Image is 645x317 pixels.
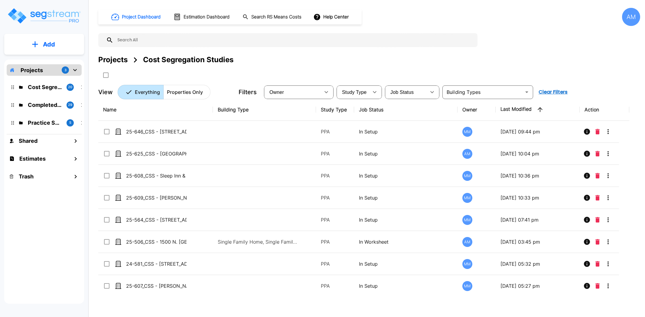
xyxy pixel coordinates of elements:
[581,192,593,204] button: Info
[321,150,349,157] p: PPA
[462,149,472,159] div: AM
[602,126,614,138] button: More-Options
[126,194,187,201] p: 25-609_CSS - [PERSON_NAME] Oshkosh, [GEOGRAPHIC_DATA] - Serenity Hosp - [PERSON_NAME]
[312,11,351,23] button: Help Center
[581,236,593,248] button: Info
[593,280,602,292] button: Delete
[444,88,521,96] input: Building Types
[359,282,452,290] p: In Setup
[4,36,84,53] button: Add
[500,238,575,245] p: [DATE] 03:45 pm
[98,99,213,121] th: Name
[316,99,354,121] th: Study Type
[359,150,452,157] p: In Setup
[321,282,349,290] p: PPA
[593,214,602,226] button: Delete
[240,11,305,23] button: Search RS Means Costs
[523,88,531,96] button: Open
[126,150,187,157] p: 25-625_CSS - [GEOGRAPHIC_DATA] [GEOGRAPHIC_DATA], [GEOGRAPHIC_DATA] - Greens Group 11 LLC - [GEOG...
[28,119,62,127] p: Practice Samples
[359,216,452,223] p: In Setup
[500,282,575,290] p: [DATE] 05:27 pm
[462,193,472,203] div: MM
[354,99,457,121] th: Job Status
[28,83,62,91] p: Cost Segregation Studies
[118,85,210,99] div: Platform
[602,280,614,292] button: More-Options
[118,85,164,99] button: Everything
[500,150,575,157] p: [DATE] 10:04 pm
[163,85,210,99] button: Properties Only
[143,54,233,65] div: Cost Segregation Studies
[462,215,472,225] div: MM
[593,258,602,270] button: Delete
[321,194,349,201] p: PPA
[359,238,452,245] p: In Worksheet
[321,260,349,267] p: PPA
[593,192,602,204] button: Delete
[122,14,161,21] h1: Project Dashboard
[184,14,230,21] h1: Estimation Dashboard
[338,84,369,101] div: Select
[593,236,602,248] button: Delete
[602,192,614,204] button: More-Options
[321,216,349,223] p: PPA
[536,86,570,98] button: Clear Filters
[126,216,187,223] p: 25-564_CSS - [STREET_ADDRESS][PERSON_NAME], ID - Concentrate - [PERSON_NAME]
[19,155,46,163] h1: Estimates
[496,99,580,121] th: Last Modified
[593,170,602,182] button: Delete
[602,258,614,270] button: More-Options
[43,40,55,49] p: Add
[239,88,257,97] p: Filters
[64,68,67,73] p: 3
[109,10,164,24] button: Project Dashboard
[602,170,614,182] button: More-Options
[126,128,187,135] p: 25-646_CSS - [STREET_ADDRESS][PERSON_NAME] - TRES Real Estate Services - [PERSON_NAME]
[359,260,452,267] p: In Setup
[265,84,320,101] div: Select
[458,99,496,121] th: Owner
[581,258,593,270] button: Info
[581,280,593,292] button: Info
[500,128,575,135] p: [DATE] 09:44 pm
[19,172,34,181] h1: Trash
[321,238,349,245] p: PPA
[7,7,81,24] img: Logo
[321,172,349,179] p: PPA
[68,102,72,107] p: 29
[462,237,472,247] div: AM
[462,127,472,137] div: MM
[269,90,284,95] span: Owner
[593,126,602,138] button: Delete
[602,148,614,160] button: More-Options
[126,238,187,245] p: 25-506_CSS - 1500 N. [GEOGRAPHIC_DATA], [GEOGRAPHIC_DATA] - [GEOGRAPHIC_DATA] Properties - [PERSO...
[126,260,187,267] p: 24-581_CSS - [STREET_ADDRESS] - WHZ Strategic Wealth LLC - [PERSON_NAME]
[462,281,472,291] div: MM
[321,128,349,135] p: PPA
[500,194,575,201] p: [DATE] 10:33 pm
[213,99,316,121] th: Building Type
[126,172,187,179] p: 25-608_CSS - Sleep Inn & Suites [GEOGRAPHIC_DATA], [GEOGRAPHIC_DATA] - Serenity Hosp - [PERSON_NAME]
[68,85,72,90] p: 20
[580,99,629,121] th: Action
[98,54,128,65] div: Projects
[251,14,301,21] h1: Search RS Means Costs
[171,11,233,23] button: Estimation Dashboard
[98,88,113,97] p: View
[342,90,366,95] span: Study Type
[100,69,112,81] button: SelectAll
[19,137,37,145] h1: Shared
[21,66,43,74] p: Projects
[581,214,593,226] button: Info
[581,148,593,160] button: Info
[359,128,452,135] p: In Setup
[593,148,602,160] button: Delete
[167,88,203,96] p: Properties Only
[462,171,472,181] div: MM
[359,194,452,201] p: In Setup
[581,126,593,138] button: Info
[602,214,614,226] button: More-Options
[218,238,299,245] p: Single Family Home, Single Family Home Site
[500,216,575,223] p: [DATE] 07:41 pm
